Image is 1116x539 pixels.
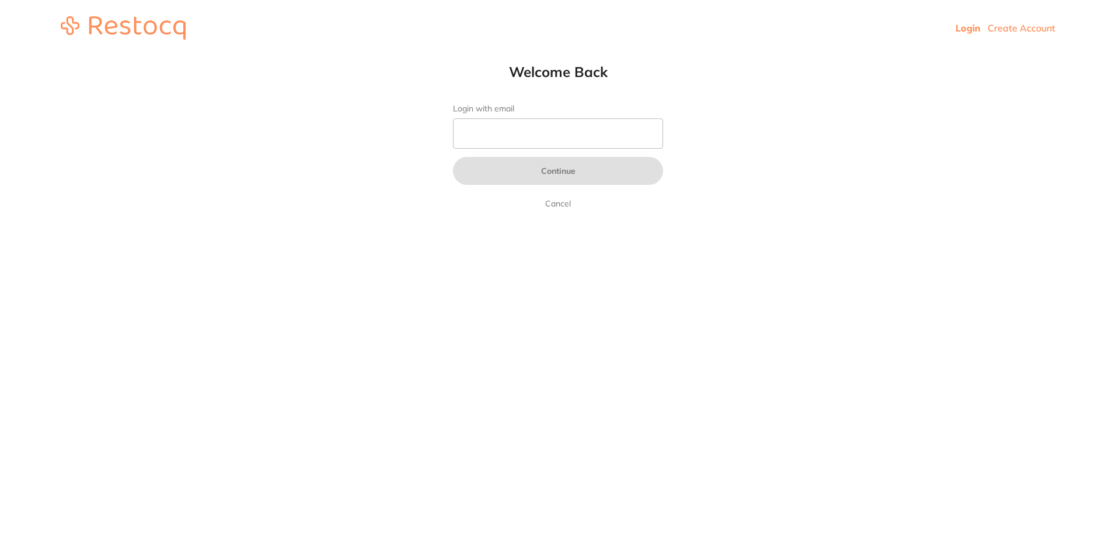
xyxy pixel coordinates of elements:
[453,157,663,185] button: Continue
[543,197,573,211] a: Cancel
[988,22,1055,34] a: Create Account
[453,104,663,114] label: Login with email
[61,16,186,40] img: restocq_logo.svg
[955,22,981,34] a: Login
[430,63,686,80] h1: Welcome Back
